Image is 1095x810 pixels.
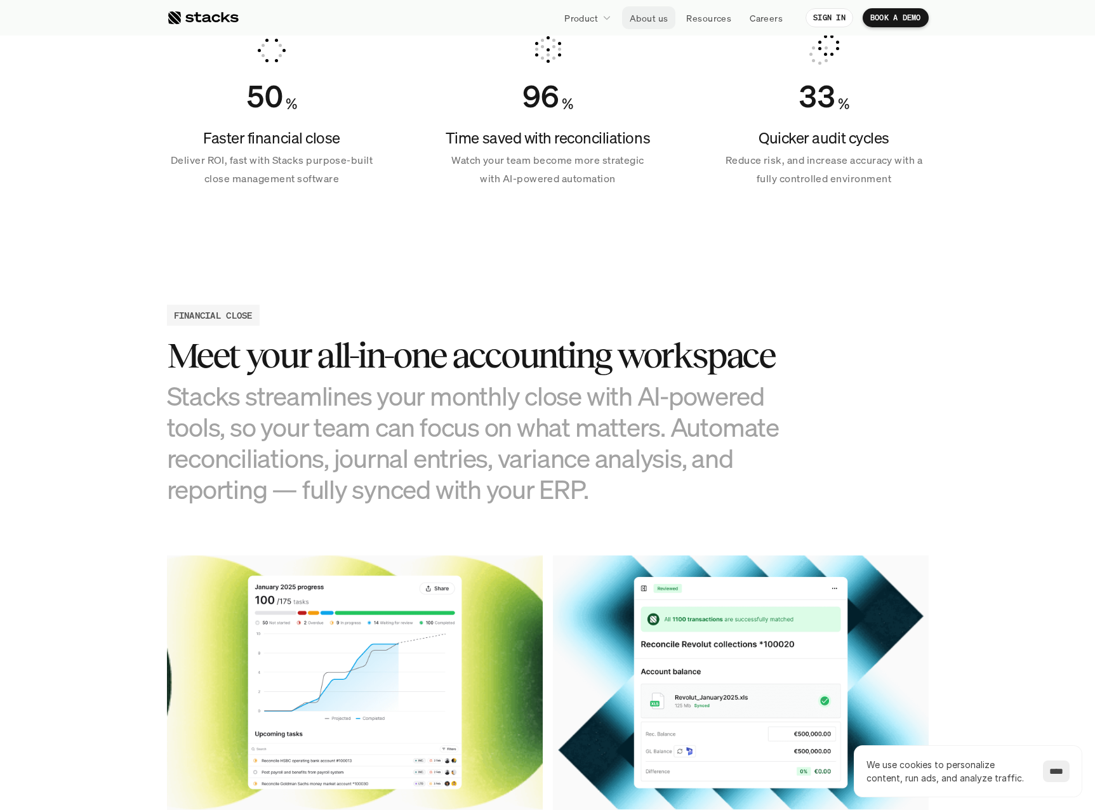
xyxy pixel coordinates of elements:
[167,151,376,188] p: Deliver ROI, fast with Stacks purpose-built close management software
[866,758,1030,785] p: We use cookies to personalize content, run ads, and analyze traffic.
[742,6,790,29] a: Careers
[562,93,573,115] h4: %
[813,13,846,22] p: SIGN IN
[286,93,297,115] h4: %
[750,11,783,25] p: Careers
[246,78,283,115] div: Counter ends at 50
[167,336,802,375] h3: Meet your all-in-one accounting workspace
[686,11,731,25] p: Resources
[622,6,675,29] a: About us
[870,13,921,22] p: BOOK A DEMO
[167,128,376,149] h4: Faster financial close
[174,309,253,322] h2: FINANCIAL CLOSE
[719,151,929,188] p: Reduce risk, and increase accuracy with a fully controlled environment
[806,8,853,27] a: SIGN IN
[630,11,668,25] p: About us
[150,242,206,251] a: Privacy Policy
[719,128,929,149] h4: Quicker audit cycles
[838,93,849,115] h4: %
[799,78,835,115] div: Counter ends at 33
[679,6,739,29] a: Resources
[564,11,598,25] p: Product
[522,78,559,115] div: Counter ends at 96
[167,380,802,505] h3: Stacks streamlines your monthly close with AI-powered tools, so your team can focus on what matte...
[443,151,653,188] p: Watch your team become more strategic with AI-powered automation
[863,8,929,27] a: BOOK A DEMO
[443,128,653,149] h4: Time saved with reconciliations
